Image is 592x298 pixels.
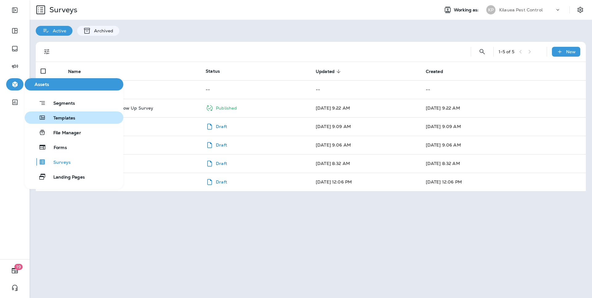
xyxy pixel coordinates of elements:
[25,171,123,183] button: Landing Pages
[50,28,66,33] p: Active
[25,141,123,153] button: Forms
[25,97,123,109] button: Segments
[316,105,350,111] span: Created by: Jenesis Ellis
[25,78,123,91] button: Assets
[14,264,23,270] span: 19
[46,101,75,107] span: Segments
[201,80,311,99] td: --
[454,7,480,13] span: Working as:
[311,80,421,99] td: --
[575,4,586,15] button: Settings
[47,5,77,14] p: Surveys
[421,173,586,191] td: [DATE] 12:06 PM
[216,161,227,166] p: Draft
[421,117,586,136] td: [DATE] 9:09 AM
[316,179,352,185] span: Created by: Frank Carreno
[421,154,586,173] td: [DATE] 8:32 AM
[421,80,586,99] td: --
[46,175,85,180] span: Landing Pages
[27,82,121,87] span: Assets
[499,7,543,12] p: Kilauea Pest Control
[316,161,350,166] span: Created by: Jenesis Ellis
[46,160,71,166] span: Surveys
[25,156,123,168] button: Surveys
[46,145,67,151] span: Forms
[316,142,351,148] span: Created by: Jason Munk
[25,126,123,139] button: File Manager
[566,49,576,54] p: New
[25,111,123,124] button: Templates
[46,130,81,136] span: File Manager
[6,4,23,16] button: Expand Sidebar
[426,69,443,74] span: Created
[486,5,495,14] div: KP
[421,99,586,117] td: [DATE] 9:22 AM
[216,143,227,147] p: Draft
[68,69,81,74] span: Name
[421,136,586,154] td: [DATE] 9:06 AM
[499,49,514,54] div: 1 - 5 of 5
[316,124,351,129] span: [DATE] 9:09 AM
[316,69,335,74] span: Updated
[206,68,220,74] span: Status
[476,46,488,58] button: Search Surveys
[216,179,227,184] p: Draft
[41,46,53,58] button: Filters
[216,124,227,129] p: Draft
[46,115,75,121] span: Templates
[91,28,113,33] p: Archived
[216,106,237,111] p: Published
